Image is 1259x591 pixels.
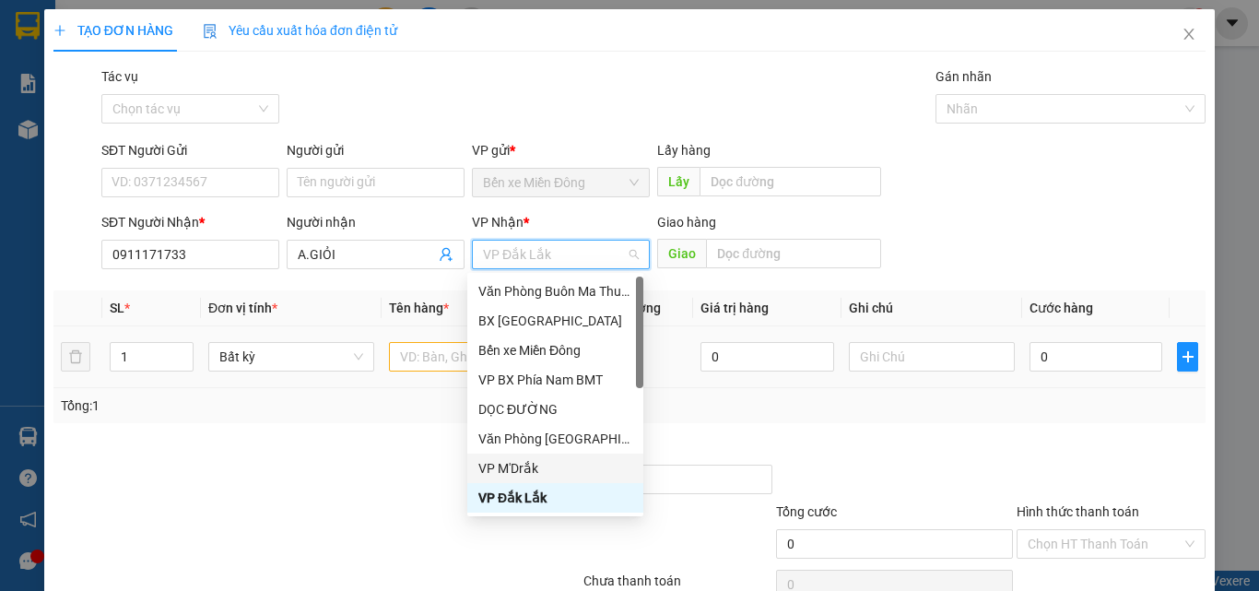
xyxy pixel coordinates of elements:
[657,143,711,158] span: Lấy hàng
[9,78,127,119] li: VP Bến xe Miền Đông
[467,277,643,306] div: Văn Phòng Buôn Ma Thuột
[1163,9,1215,61] button: Close
[657,215,716,230] span: Giao hàng
[1178,349,1197,364] span: plus
[472,140,650,160] div: VP gửi
[1030,301,1093,315] span: Cước hàng
[478,399,632,420] div: DỌC ĐƯỜNG
[287,212,465,232] div: Người nhận
[439,247,453,262] span: user-add
[700,342,833,372] input: 0
[776,504,837,519] span: Tổng cước
[700,301,769,315] span: Giá trị hàng
[472,215,524,230] span: VP Nhận
[478,488,632,508] div: VP Đắk Lắk
[9,122,124,197] b: Quán nước dãy 8 - D07, BX Miền Đông 292 Đinh Bộ Lĩnh
[467,424,643,454] div: Văn Phòng Tân Phú
[935,69,992,84] label: Gán nhãn
[483,241,639,268] span: VP Đắk Lắk
[9,123,22,136] span: environment
[467,395,643,424] div: DỌC ĐƯỜNG
[478,311,632,331] div: BX [GEOGRAPHIC_DATA]
[483,169,639,196] span: Bến xe Miền Đông
[203,23,397,38] span: Yêu cầu xuất hóa đơn điện tử
[101,69,138,84] label: Tác vụ
[467,336,643,365] div: Bến xe Miền Đông
[389,342,555,372] input: VD: Bàn, Ghế
[467,306,643,336] div: BX Tây Ninh
[101,212,279,232] div: SĐT Người Nhận
[841,290,1022,326] th: Ghi chú
[389,301,449,315] span: Tên hàng
[700,167,881,196] input: Dọc đường
[478,340,632,361] div: Bến xe Miền Đông
[706,239,881,268] input: Dọc đường
[1177,342,1198,372] button: plus
[53,24,66,37] span: plus
[9,9,267,44] li: Quý Thảo
[478,458,632,479] div: VP M'Drắk
[53,23,173,38] span: TẠO ĐƠN HÀNG
[657,167,700,196] span: Lấy
[203,24,218,39] img: icon
[467,483,643,513] div: VP Đắk Lắk
[61,342,90,372] button: delete
[287,140,465,160] div: Người gửi
[1182,27,1196,41] span: close
[467,454,643,483] div: VP M'Drắk
[219,343,363,371] span: Bất kỳ
[478,370,632,390] div: VP BX Phía Nam BMT
[127,78,245,99] li: VP Sông Hinh
[208,301,277,315] span: Đơn vị tính
[657,239,706,268] span: Giao
[61,396,488,416] div: Tổng: 1
[849,342,1015,372] input: Ghi Chú
[478,281,632,301] div: Văn Phòng Buôn Ma Thuột
[101,140,279,160] div: SĐT Người Gửi
[1017,504,1139,519] label: Hình thức thanh toán
[478,429,632,449] div: Văn Phòng [GEOGRAPHIC_DATA]
[467,365,643,395] div: VP BX Phía Nam BMT
[110,301,124,315] span: SL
